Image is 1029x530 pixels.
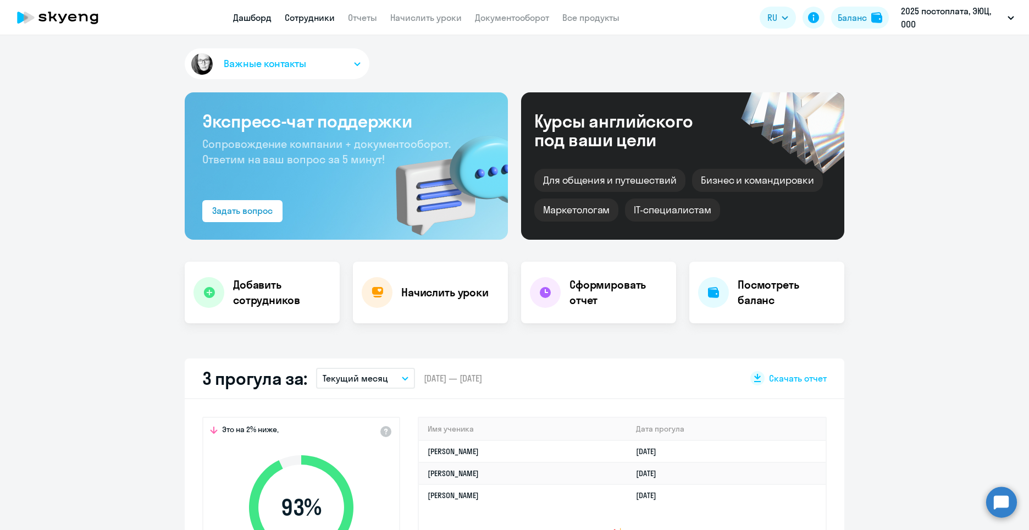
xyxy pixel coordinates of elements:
[189,51,215,77] img: avatar
[769,372,827,384] span: Скачать отчет
[202,110,490,132] h3: Экспресс-чат поддержки
[767,11,777,24] span: RU
[625,198,720,222] div: IT-специалистам
[233,12,272,23] a: Дашборд
[871,12,882,23] img: balance
[534,112,722,149] div: Курсы английского под ваши цели
[534,198,618,222] div: Маркетологам
[738,277,836,308] h4: Посмотреть баланс
[401,285,489,300] h4: Начислить уроки
[285,12,335,23] a: Сотрудники
[569,277,667,308] h4: Сформировать отчет
[760,7,796,29] button: RU
[380,116,508,240] img: bg-img
[233,277,331,308] h4: Добавить сотрудников
[348,12,377,23] a: Отчеты
[627,418,826,440] th: Дата прогула
[636,490,665,500] a: [DATE]
[390,12,462,23] a: Начислить уроки
[428,468,479,478] a: [PERSON_NAME]
[534,169,685,192] div: Для общения и путешествий
[185,48,369,79] button: Важные контакты
[224,57,306,71] span: Важные контакты
[636,468,665,478] a: [DATE]
[831,7,889,29] button: Балансbalance
[202,200,283,222] button: Задать вопрос
[316,368,415,389] button: Текущий месяц
[212,204,273,217] div: Задать вопрос
[636,446,665,456] a: [DATE]
[238,494,364,521] span: 93 %
[428,490,479,500] a: [PERSON_NAME]
[424,372,482,384] span: [DATE] — [DATE]
[838,11,867,24] div: Баланс
[895,4,1020,31] button: 2025 постоплата, ЭЮЦ, ООО
[202,137,451,166] span: Сопровождение компании + документооборот. Ответим на ваш вопрос за 5 минут!
[419,418,627,440] th: Имя ученика
[901,4,1003,31] p: 2025 постоплата, ЭЮЦ, ООО
[692,169,823,192] div: Бизнес и командировки
[428,446,479,456] a: [PERSON_NAME]
[222,424,279,438] span: Это на 2% ниже,
[475,12,549,23] a: Документооборот
[202,367,307,389] h2: 3 прогула за:
[323,372,388,385] p: Текущий месяц
[562,12,619,23] a: Все продукты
